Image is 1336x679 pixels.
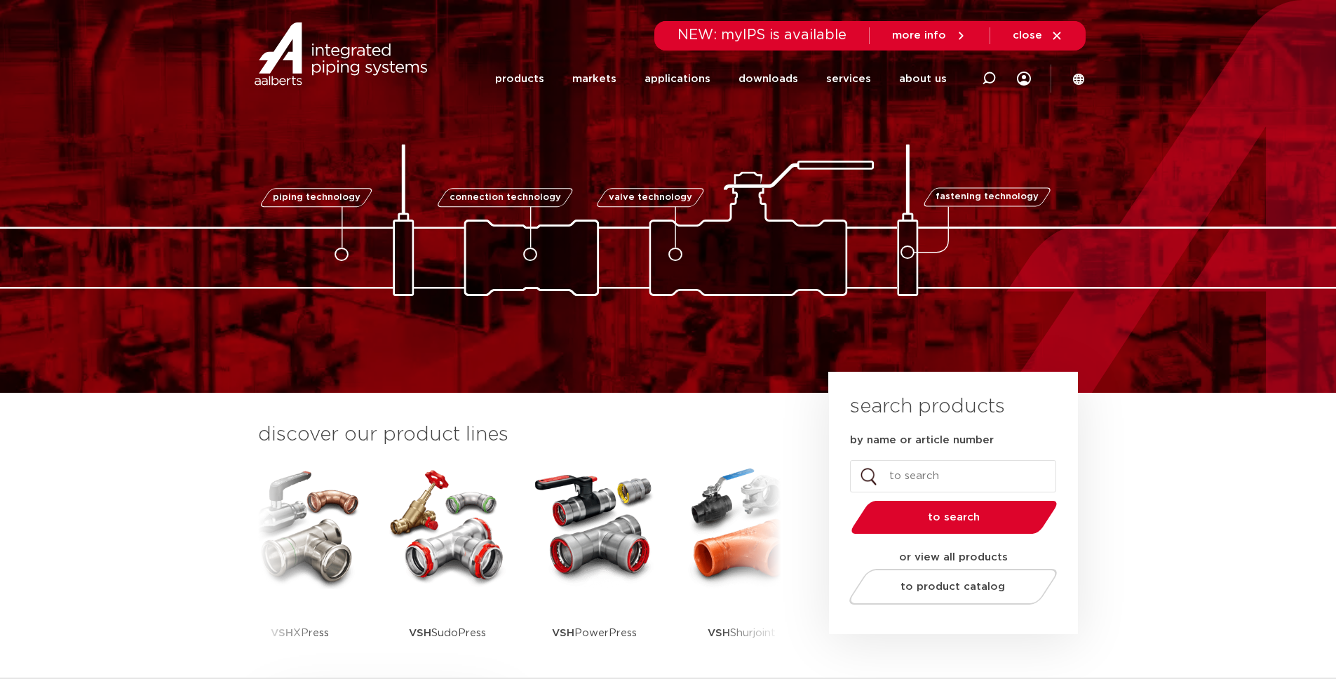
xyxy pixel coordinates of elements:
[574,628,637,638] font: PowerPress
[899,74,947,84] font: about us
[271,628,293,638] font: VSH
[850,436,994,446] font: by name or article number
[293,628,329,638] font: XPress
[1013,29,1063,42] a: close
[845,569,1060,605] a: to product catalog
[899,552,1008,563] font: or view all products
[572,74,616,84] font: markets
[645,52,710,106] a: applications
[495,52,544,106] a: products
[495,52,947,106] nav: Menu
[609,193,692,202] font: valve technology
[384,463,511,677] a: VSHSudoPress
[449,193,560,202] font: connection technology
[552,628,574,638] font: VSH
[237,463,363,677] a: VSHXPress
[892,30,946,41] font: more info
[936,193,1039,202] font: fastening technology
[409,628,431,638] font: VSH
[273,193,360,202] font: piping technology
[645,74,710,84] font: applications
[850,460,1056,492] input: to search
[1013,30,1042,41] font: close
[495,74,544,84] font: products
[1017,51,1031,107] div: my IPS
[572,52,616,106] a: markets
[730,628,776,638] font: Shurjoint
[532,463,658,677] a: VSHPowerPress
[258,425,508,445] font: discover our product lines
[892,29,967,42] a: more info
[679,463,805,677] a: VSHShurjoint
[826,74,871,84] font: services
[708,628,730,638] font: VSH
[845,499,1062,535] button: to search
[677,28,846,42] font: NEW: myIPS is available
[850,397,1005,417] font: search products
[738,74,798,84] font: downloads
[900,581,1005,592] font: to product catalog
[928,512,980,523] font: to search
[431,628,486,638] font: SudoPress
